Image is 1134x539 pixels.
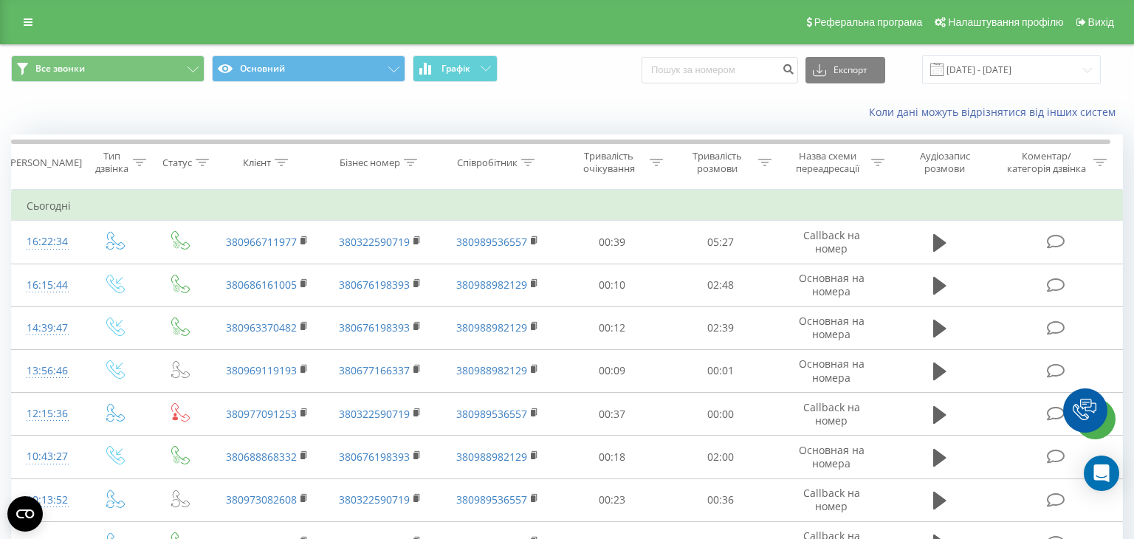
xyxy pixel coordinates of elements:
td: 02:00 [667,436,775,478]
a: 380973082608 [226,492,297,507]
a: 380322590719 [339,235,410,249]
td: 05:27 [667,221,775,264]
button: Open CMP widget [7,496,43,532]
a: 380988982129 [456,363,527,377]
div: Статус [162,157,192,169]
a: 380963370482 [226,320,297,334]
td: 00:09 [558,349,667,392]
td: 00:39 [558,221,667,264]
span: Вихід [1088,16,1114,28]
td: 00:18 [558,436,667,478]
a: 380977091253 [226,407,297,421]
a: 380677166337 [339,363,410,377]
div: Назва схеми переадресації [788,150,867,175]
div: [PERSON_NAME] [7,157,82,169]
a: 380322590719 [339,407,410,421]
a: 380989536557 [456,492,527,507]
span: Налаштування профілю [948,16,1063,28]
div: Клієнт [243,157,271,169]
div: 10:13:52 [27,486,66,515]
div: 12:15:36 [27,399,66,428]
td: Основная на номера [775,306,888,349]
td: Сьогодні [12,191,1123,221]
button: Графік [413,55,498,82]
div: Коментар/категорія дзвінка [1003,150,1090,175]
div: Бізнес номер [340,157,400,169]
td: 00:23 [558,478,667,521]
td: Основная на номера [775,349,888,392]
td: 00:12 [558,306,667,349]
td: 00:00 [667,393,775,436]
div: Тривалість розмови [680,150,755,175]
div: Співробітник [457,157,518,169]
td: Callback на номер [775,478,888,521]
span: Графік [441,63,470,74]
a: 380676198393 [339,278,410,292]
td: 02:48 [667,264,775,306]
a: 380676198393 [339,450,410,464]
button: Все звонки [11,55,205,82]
td: 00:01 [667,349,775,392]
span: Все звонки [35,63,85,75]
div: 10:43:27 [27,442,66,471]
a: 380686161005 [226,278,297,292]
div: 13:56:46 [27,357,66,385]
div: Тривалість очікування [571,150,646,175]
td: Callback на номер [775,393,888,436]
a: 380989536557 [456,407,527,421]
a: 380988982129 [456,278,527,292]
a: 380989536557 [456,235,527,249]
a: Коли дані можуть відрізнятися вiд інших систем [869,105,1123,119]
span: Реферальна програма [814,16,923,28]
td: Основная на номера [775,436,888,478]
a: 380969119193 [226,363,297,377]
div: 16:15:44 [27,271,66,300]
a: 380322590719 [339,492,410,507]
a: 380966711977 [226,235,297,249]
td: 00:10 [558,264,667,306]
input: Пошук за номером [642,57,798,83]
td: Основная на номера [775,264,888,306]
button: Експорт [805,57,885,83]
td: Callback на номер [775,221,888,264]
div: Open Intercom Messenger [1084,456,1119,491]
div: Тип дзвінка [94,150,129,175]
div: 16:22:34 [27,227,66,256]
a: 380988982129 [456,450,527,464]
div: Аудіозапис розмови [901,150,989,175]
a: 380676198393 [339,320,410,334]
td: 00:36 [667,478,775,521]
div: 14:39:47 [27,314,66,343]
a: 380688868332 [226,450,297,464]
td: 02:39 [667,306,775,349]
button: Основний [212,55,405,82]
a: 380988982129 [456,320,527,334]
td: 00:37 [558,393,667,436]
